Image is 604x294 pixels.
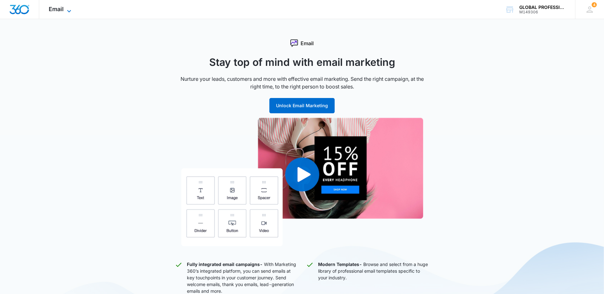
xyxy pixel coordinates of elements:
strong: Fully integrated email campaigns - [187,262,263,267]
span: 4 [592,2,597,7]
div: Email [175,39,430,47]
strong: Modern Templates - [318,262,362,267]
div: notifications count [592,2,597,7]
span: Email [49,6,64,12]
button: Unlock Email Marketing [269,98,335,113]
div: account name [519,5,566,10]
div: account id [519,10,566,14]
img: Email [181,118,423,246]
a: Unlock Email Marketing [269,103,335,108]
p: Nurture your leads, customers and more with effective email marketing. Send the right campaign, a... [175,75,430,90]
h1: Stay top of mind with email marketing [175,55,430,70]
